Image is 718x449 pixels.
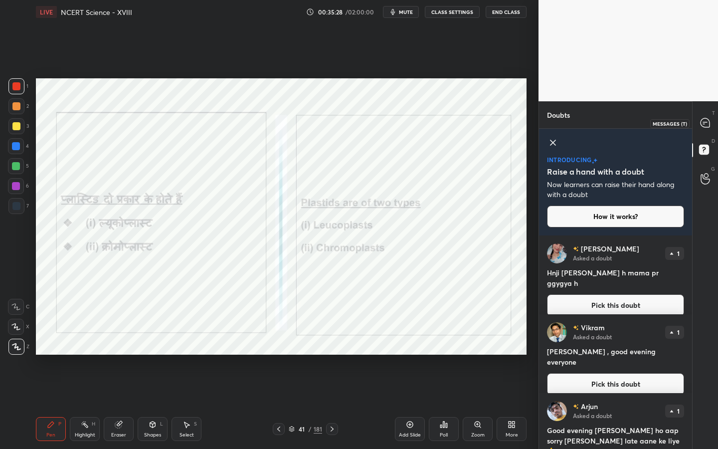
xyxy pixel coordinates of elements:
h5: Raise a hand with a doubt [547,166,644,178]
button: mute [383,6,419,18]
div: L [160,422,163,427]
div: C [8,299,29,315]
div: Add Slide [399,433,421,438]
div: More [506,433,518,438]
span: mute [399,8,413,15]
div: X [8,319,29,335]
p: Arjun [581,403,598,411]
div: 181 [314,425,322,434]
p: introducing [547,157,592,163]
div: / [309,426,312,432]
div: 41 [297,426,307,432]
p: 1 [677,408,680,414]
img: no-rating-badge.077c3623.svg [573,404,579,409]
p: Doubts [539,102,578,128]
img: e00d701524924bf78016f76fc767bedc.jpg [547,401,567,421]
p: Now learners can raise their hand along with a doubt [547,180,684,200]
img: large-star.026637fe.svg [593,158,597,163]
div: S [194,422,197,427]
p: 1 [677,329,680,335]
div: Highlight [75,433,95,438]
p: 1 [677,250,680,256]
div: Messages (T) [650,119,690,128]
p: D [712,137,715,145]
div: LIVE [36,6,57,18]
button: CLASS SETTINGS [425,6,480,18]
p: Asked a doubt [573,412,612,420]
div: 2 [8,98,29,114]
img: small-star.76a44327.svg [592,161,594,164]
p: [PERSON_NAME] [581,245,639,253]
div: P [58,422,61,427]
div: Pen [46,433,55,438]
div: 5 [8,158,29,174]
p: Vikram [581,324,605,332]
button: End Class [486,6,527,18]
p: T [712,109,715,117]
div: 3 [8,118,29,134]
div: 7 [8,198,29,214]
div: 4 [8,138,29,154]
button: Pick this doubt [547,294,684,316]
div: 6 [8,178,29,194]
div: Eraser [111,433,126,438]
p: Asked a doubt [573,254,612,262]
img: f22627e4538e4f05bff9313fe7238219.jpg [547,243,567,263]
div: Shapes [144,433,161,438]
button: Pick this doubt [547,373,684,395]
img: no-rating-badge.077c3623.svg [573,246,579,251]
p: Asked a doubt [573,333,612,341]
div: H [92,422,95,427]
img: 2d78ecfda04f4dbd8ba6aada6c97ef00.jpg [547,322,567,342]
div: 1 [8,78,28,94]
h4: [PERSON_NAME] , good evening everyone [547,346,684,367]
p: G [711,165,715,173]
h4: Hnji [PERSON_NAME] h mama pr ggygya h [547,267,684,288]
div: Z [8,339,29,355]
div: Poll [440,433,448,438]
img: no-rating-badge.077c3623.svg [573,325,579,330]
h4: NCERT Science - XVIII [61,7,132,17]
button: How it works? [547,206,684,227]
div: Zoom [471,433,485,438]
div: Select [179,433,194,438]
div: grid [539,235,692,449]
